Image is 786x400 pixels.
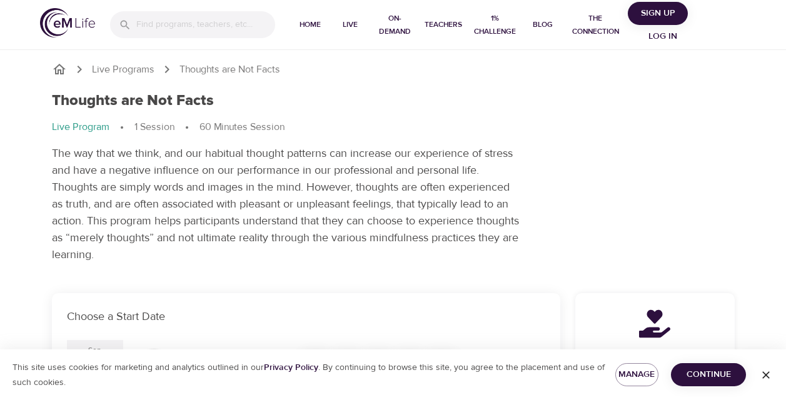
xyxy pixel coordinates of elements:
[472,12,518,38] span: 1% Challenge
[528,18,558,31] span: Blog
[295,18,325,31] span: Home
[264,362,318,373] a: Privacy Policy
[628,2,688,25] button: Sign Up
[67,308,545,325] p: Choose a Start Date
[681,367,736,382] span: Continue
[92,62,154,77] a: Live Programs
[136,11,275,38] input: Find programs, teachers, etc...
[568,12,623,38] span: The Connection
[134,120,174,134] p: 1 Session
[671,363,746,386] button: Continue
[52,120,735,135] nav: breadcrumb
[52,120,109,134] p: Live Program
[52,62,735,77] nav: breadcrumb
[52,92,214,110] h1: Thoughts are Not Facts
[375,12,415,38] span: On-Demand
[615,363,659,386] button: Manage
[52,145,521,263] p: The way that we think, and our habitual thought patterns can increase our experience of stress an...
[625,367,649,382] span: Manage
[40,8,95,37] img: logo
[335,18,365,31] span: Live
[633,25,693,48] button: Log in
[88,345,101,356] div: Sep
[633,6,683,21] span: Sign Up
[199,120,285,134] p: 60 Minutes Session
[638,29,688,44] span: Log in
[425,18,462,31] span: Teachers
[179,62,280,77] p: Thoughts are Not Facts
